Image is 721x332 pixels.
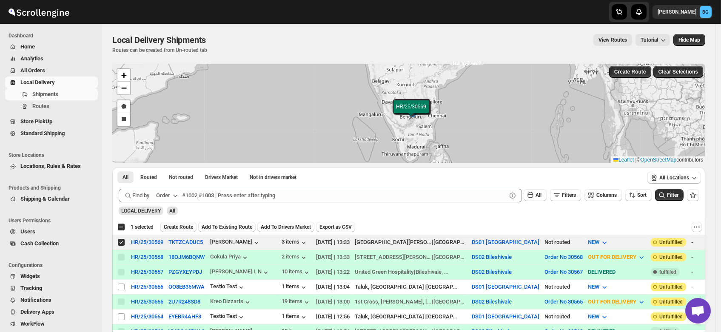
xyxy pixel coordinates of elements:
[673,34,705,46] button: Map action label
[282,238,308,247] button: 3 items
[20,79,55,85] span: Local Delivery
[168,269,202,275] button: PZGYXEYPDJ
[168,298,200,305] button: 2U7R248SD8
[20,130,65,136] span: Standard Shipping
[611,156,705,164] div: © contributors
[210,313,245,321] button: Testio Test
[9,152,98,159] span: Store Locations
[169,208,175,214] span: All
[210,253,249,262] button: Gokula Priya
[20,196,70,202] span: Shipping & Calendar
[5,318,98,330] button: WorkFlow
[691,283,721,291] div: -
[355,253,431,261] div: [STREET_ADDRESS][PERSON_NAME][PERSON_NAME]
[544,254,583,260] button: Order No 30568
[210,268,270,277] div: [PERSON_NAME] L N
[659,313,683,320] span: Unfulfilled
[200,171,243,183] button: Claimable
[9,184,98,191] span: Products and Shipping
[202,224,252,230] span: Add To Existing Route
[131,313,163,320] button: HR/25/30564
[691,238,721,247] div: -
[637,192,647,198] span: Sort
[131,224,154,230] span: 1 selected
[257,222,314,232] button: Add To Drivers Market
[355,253,467,261] div: |
[355,298,431,306] div: 1st Cross, [PERSON_NAME], [GEOGRAPHIC_DATA]
[472,313,539,320] button: DS01 [GEOGRAPHIC_DATA]
[433,298,467,306] div: [GEOGRAPHIC_DATA]
[131,254,163,260] button: HR/25/30568
[583,250,651,264] button: OUT FOR DELIVERY
[282,313,308,321] button: 1 items
[405,107,418,116] img: Marker
[9,32,98,39] span: Dashboard
[282,283,308,292] div: 1 items
[20,67,45,74] span: All Orders
[112,47,209,54] p: Routes can be created from Un-routed tab
[5,306,98,318] button: Delivery Apps
[653,66,703,78] button: Clear Selections
[472,298,512,305] button: DS02 Bileshivale
[405,108,418,117] img: Marker
[588,254,636,260] span: OUT FOR DELIVERY
[636,157,637,163] span: |
[5,41,98,53] button: Home
[667,192,678,198] span: Filter
[121,70,127,80] span: +
[472,254,512,260] button: DS02 Bileshivale
[123,174,128,181] span: All
[583,295,651,309] button: OUT FOR DELIVERY
[316,238,350,247] div: [DATE] | 13:33
[355,283,467,291] div: |
[703,9,709,15] text: BG
[524,189,547,201] button: All
[5,238,98,250] button: Cash Collection
[355,312,424,321] div: Taluk, [GEOGRAPHIC_DATA]
[282,298,311,306] button: 19 items
[205,174,238,181] span: Drivers Market
[647,172,701,184] button: All Locations
[20,55,43,62] span: Analytics
[588,298,636,305] span: OUT FOR DELIVERY
[20,118,52,125] span: Store PickUp
[426,283,459,291] div: [GEOGRAPHIC_DATA]
[641,157,677,163] a: OpenStreetMap
[544,298,583,305] button: Order No 30565
[131,269,163,275] div: HR/25/30567
[406,106,419,115] img: Marker
[282,253,308,262] div: 2 items
[131,298,163,305] button: HR/25/30565
[316,298,350,306] div: [DATE] | 13:00
[584,189,622,201] button: Columns
[121,208,161,214] span: LOCAL DELIVERY
[164,224,193,230] span: Create Route
[691,268,721,276] div: -
[250,174,296,181] span: Not in drivers market
[282,268,311,277] button: 10 items
[613,157,634,163] a: Leaflet
[210,298,252,306] button: Kreo Dizzarts
[210,283,245,292] button: Testio Test
[151,189,185,202] button: Order
[614,68,646,75] span: Create Route
[117,82,130,94] a: Zoom out
[132,191,149,200] span: Find by
[316,283,350,291] div: [DATE] | 13:04
[405,107,418,116] img: Marker
[210,238,261,247] button: [PERSON_NAME]
[20,43,35,50] span: Home
[544,238,583,247] div: Not routed
[131,284,163,290] div: HR/25/30566
[641,37,658,43] span: Tutorial
[588,268,646,276] div: DELIVERED
[140,174,157,181] span: Routed
[355,312,467,321] div: |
